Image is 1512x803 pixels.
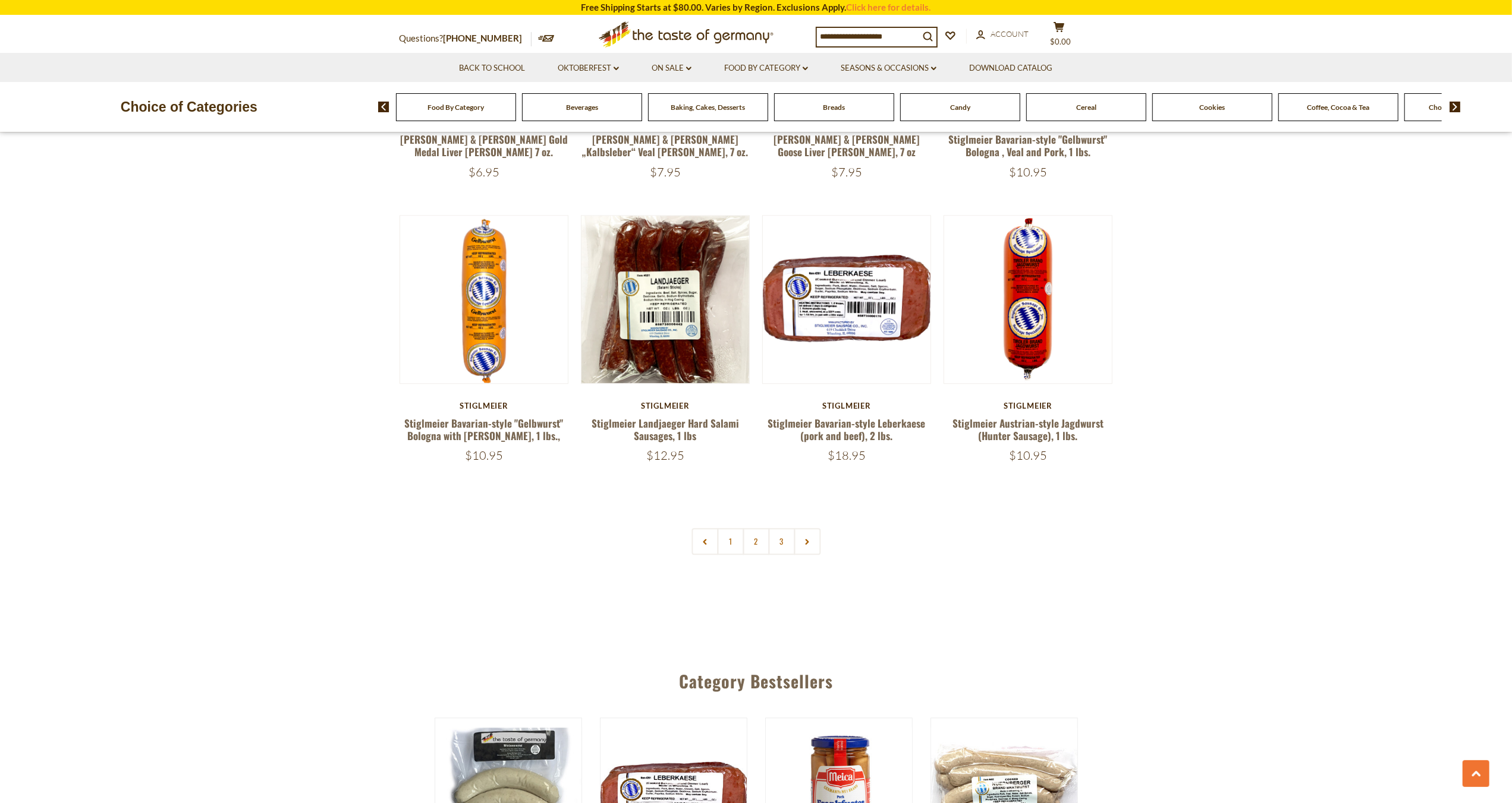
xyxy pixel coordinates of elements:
span: $10.95 [465,448,503,463]
a: Breads [823,103,845,112]
a: Chocolate & Marzipan [1429,103,1500,112]
a: 1 [717,528,744,555]
span: $10.95 [1009,165,1047,179]
a: Click here for details. [847,2,931,12]
a: [PERSON_NAME] & [PERSON_NAME] Goose Liver [PERSON_NAME], 7 oz [774,132,920,159]
div: Stiglmeier [581,401,750,410]
a: Baking, Cakes, Desserts [671,103,745,112]
a: On Sale [652,62,691,75]
span: $12.95 [646,448,684,463]
a: Stiglmeier Landjaeger Hard Salami Sausages, 1 lbs [592,416,739,443]
img: Stiglmeier Bavarian-style "Gelbwurst" Bologna with Parsley, 1 lbs., [400,216,568,384]
a: Oktoberfest [558,62,619,75]
a: Back to School [459,62,525,75]
a: Stiglmeier Bavarian-style Leberkaese (pork and beef), 2 lbs. [768,416,926,443]
img: Stiglmeier Landjaeger Hard Salami Sausages, 1 lbs [581,216,750,384]
a: Stiglmeier Austrian-style Jagdwurst (Hunter Sausage), 1 lbs. [953,416,1104,443]
a: Beverages [566,103,598,112]
a: [PHONE_NUMBER] [444,33,523,43]
span: $18.95 [828,448,866,463]
span: $10.95 [1009,448,1047,463]
span: $0.00 [1050,37,1071,46]
img: next arrow [1450,102,1461,112]
button: $0.00 [1042,21,1077,51]
a: [PERSON_NAME] & [PERSON_NAME] „Kalbsleber“ Veal [PERSON_NAME], 7 oz. [582,132,748,159]
div: Stiglmeier [762,401,932,410]
img: Stiglmeier Austrian-style Jagdwurst (Hunter Sausage), 1 lbs. [944,216,1112,384]
a: Coffee, Cocoa & Tea [1307,103,1369,112]
a: [PERSON_NAME] & [PERSON_NAME] Gold Medal Liver [PERSON_NAME] 7 oz. [400,132,568,159]
span: $7.95 [650,165,681,179]
a: Stiglmeier Bavarian-style "Gelbwurst" Bologna with [PERSON_NAME], 1 lbs., [404,416,563,443]
a: Seasons & Occasions [841,62,936,75]
img: previous arrow [378,102,389,112]
div: Stiglmeier [400,401,569,410]
div: Category Bestsellers [343,654,1170,703]
span: Account [991,29,1029,39]
a: Cereal [1076,103,1096,112]
a: Stiglmeier Bavarian-style "Gelbwurst" Bologna , Veal and Pork, 1 lbs. [949,132,1108,159]
a: Cookies [1199,103,1225,112]
a: Account [976,28,1029,41]
a: 2 [743,528,769,555]
div: Stiglmeier [944,401,1113,410]
span: $7.95 [831,165,862,179]
img: Stiglmeier Bavarian-style Leberkaese (pork and beef), 2 lbs. [763,216,931,384]
a: 3 [768,528,795,555]
p: Questions? [400,31,532,46]
a: Food By Category [427,103,484,112]
span: $6.95 [469,165,499,179]
a: Candy [950,103,970,112]
a: Food By Category [724,62,808,75]
a: Download Catalog [969,62,1052,75]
